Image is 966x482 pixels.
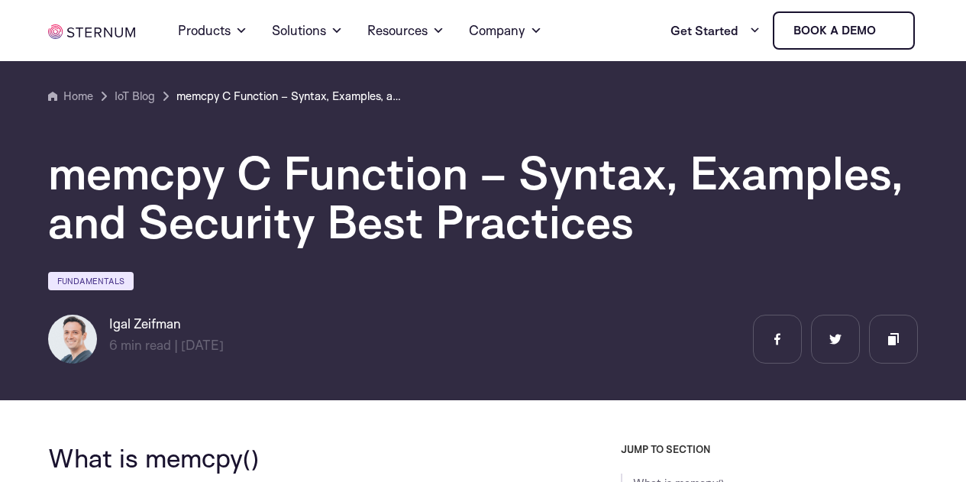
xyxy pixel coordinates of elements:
[48,315,97,364] img: Igal Zeifman
[181,337,224,353] span: [DATE]
[773,11,915,50] a: Book a demo
[109,315,224,333] h6: Igal Zeifman
[367,3,444,58] a: Resources
[48,24,135,39] img: sternum iot
[109,337,178,353] span: min read |
[621,443,917,455] h3: JUMP TO SECTION
[178,3,247,58] a: Products
[469,3,542,58] a: Company
[48,87,93,105] a: Home
[115,87,155,105] a: IoT Blog
[882,24,894,37] img: sternum iot
[272,3,343,58] a: Solutions
[48,443,546,472] h2: What is memcpy()
[48,148,918,246] h1: memcpy C Function – Syntax, Examples, and Security Best Practices
[109,337,118,353] span: 6
[48,272,134,290] a: Fundamentals
[176,87,405,105] a: memcpy C Function – Syntax, Examples, and Security Best Practices
[670,15,761,46] a: Get Started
